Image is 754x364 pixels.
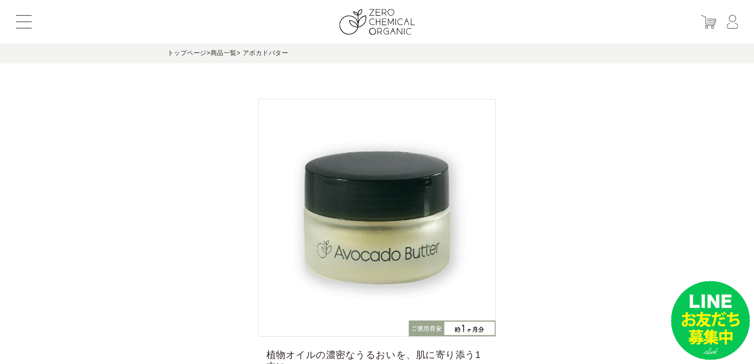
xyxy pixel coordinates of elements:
img: カート [701,15,716,29]
img: マイページ [727,15,738,29]
a: トップページ [167,50,207,56]
div: > > アボカドバター [167,44,587,63]
img: ゼロケミカルオーガニックアボカドバター 15g [258,99,496,337]
a: 商品一覧 [211,50,237,56]
img: small_line.png [671,281,750,360]
img: ZERO CHEMICAL ORGANIC [339,9,415,35]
